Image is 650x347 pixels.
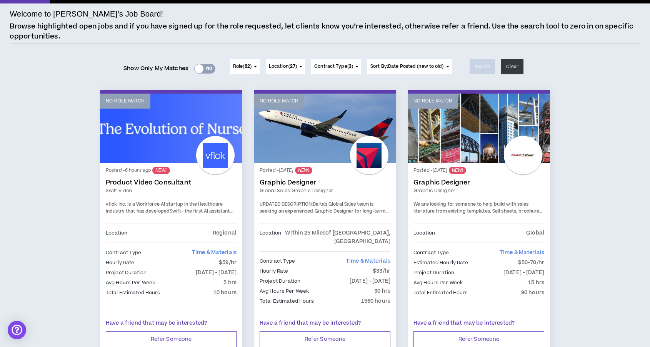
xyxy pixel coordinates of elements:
span: Delta's Global Sales team is seeking an experienced Graphic Designer for long-term contract suppo... [260,201,390,241]
p: Browse highlighted open jobs and if you have signed up for the role requested, let clients know y... [10,22,640,41]
p: Posted - 6 hours ago [106,167,237,174]
p: Avg Hours Per Week [413,278,463,287]
button: Location(27) [266,59,305,74]
p: [DATE] - [DATE] [196,268,237,277]
span: Time & Materials [192,249,237,256]
a: Graphic Designer [413,179,544,186]
a: No Role Match [408,94,550,163]
strong: UPDATED DESCRIPTION: [260,201,313,208]
span: We are looking for someone to help build with sales literature from existing templates. Sell shee... [413,201,544,228]
span: vflok Inc. is a Workforce AI startup in the Healthcare industry that has developed [106,201,223,215]
a: Graphic Designer [260,179,390,186]
p: 30 hrs [374,287,390,295]
p: 1560 hours [361,297,390,305]
p: Posted - [DATE] [260,167,390,174]
p: Total Estimated Hours [106,288,160,297]
button: Search [470,59,495,74]
p: [DATE] - [DATE] [503,268,544,277]
p: 10 hours [213,288,237,297]
sup: NEW! [449,167,466,174]
span: Time & Materials [346,257,390,265]
p: No Role Match [413,97,452,105]
p: Global [526,229,544,237]
a: Global Sales Graphic Designer [260,187,390,194]
p: $50-70/hr [518,258,544,267]
span: 3 [349,63,352,70]
p: Location [260,229,281,246]
button: Contract Type(3) [311,59,361,74]
p: Contract Type [106,248,142,257]
p: 90 hours [521,288,544,297]
span: Role ( ) [233,63,252,70]
p: Hourly Rate [106,258,134,267]
a: Product Video Consultant [106,179,237,186]
p: Location [413,229,435,237]
p: Estimated Hourly Rate [413,258,468,267]
button: Role(62) [230,59,260,74]
a: Swift video [106,187,237,194]
p: Avg Hours Per Week [260,287,309,295]
p: $33/hr [373,267,390,275]
sup: NEW! [295,167,312,174]
p: Hourly Rate [260,267,288,275]
span: 62 [245,63,250,70]
p: Posted - [DATE] [413,167,544,174]
p: Regional [213,229,237,237]
a: Swift [170,208,182,215]
span: Time & Materials [500,249,544,256]
span: Sort By: Date Posted (new to old) [370,63,444,70]
h4: Welcome to [PERSON_NAME]’s Job Board! [10,8,163,20]
span: Location ( ) [269,63,297,70]
p: Project Duration [106,268,147,277]
p: Avg Hours Per Week [106,278,155,287]
p: No Role Match [106,97,145,105]
p: Have a friend that may be interested? [260,319,390,327]
p: $59/hr [219,258,237,267]
button: Sort By:Date Posted (new to old) [367,59,452,74]
p: Project Duration [260,277,300,285]
p: Contract Type [260,257,295,265]
p: [DATE] - [DATE] [350,277,390,285]
button: Clear [501,59,523,74]
a: No Role Match [254,94,396,163]
a: Graphic Designer [413,187,544,194]
p: Total Estimated Hours [260,297,314,305]
p: Location [106,229,127,237]
span: Show Only My Matches [123,63,188,74]
p: Contract Type [413,248,449,257]
span: Contract Type ( ) [314,63,353,70]
p: 5 hrs [223,278,237,287]
span: 27 [290,63,295,70]
p: Total Estimated Hours [413,288,468,297]
p: 15 hrs [528,278,544,287]
p: Have a friend that may be interested? [413,319,544,327]
p: Project Duration [413,268,454,277]
div: Open Intercom Messenger [8,321,26,339]
p: Within 25 Miles of [GEOGRAPHIC_DATA], [GEOGRAPHIC_DATA] [281,229,390,246]
sup: NEW! [152,167,170,174]
p: No Role Match [260,97,298,105]
p: Have a friend that may be interested? [106,319,237,327]
a: No Role Match [100,94,242,163]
